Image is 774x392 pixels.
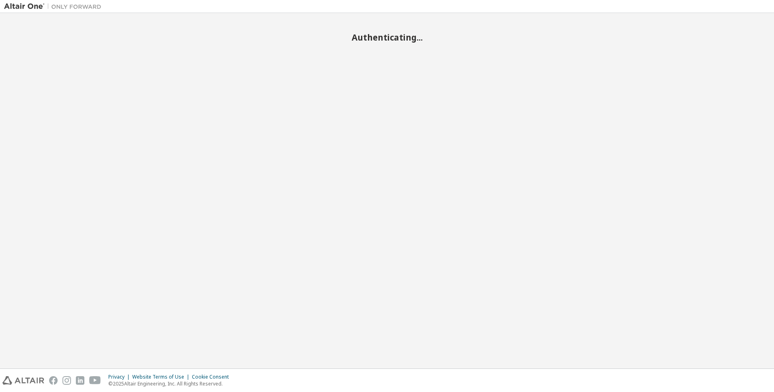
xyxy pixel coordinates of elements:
[108,374,132,380] div: Privacy
[2,376,44,385] img: altair_logo.svg
[4,32,770,43] h2: Authenticating...
[192,374,234,380] div: Cookie Consent
[4,2,105,11] img: Altair One
[89,376,101,385] img: youtube.svg
[108,380,234,387] p: © 2025 Altair Engineering, Inc. All Rights Reserved.
[62,376,71,385] img: instagram.svg
[49,376,58,385] img: facebook.svg
[132,374,192,380] div: Website Terms of Use
[76,376,84,385] img: linkedin.svg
